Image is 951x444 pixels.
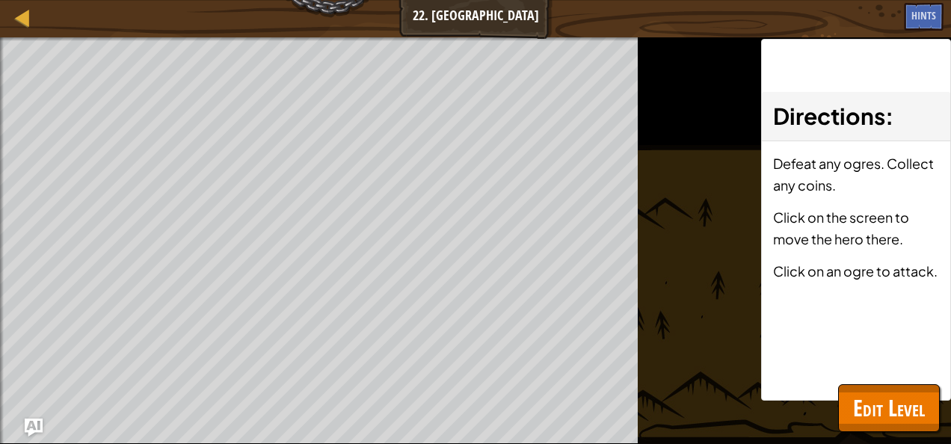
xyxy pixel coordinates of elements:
[773,152,939,196] p: Defeat any ogres. Collect any coins.
[853,392,925,423] span: Edit Level
[773,99,939,133] h3: :
[773,206,939,250] p: Click on the screen to move the hero there.
[773,102,885,130] span: Directions
[25,419,43,437] button: Ask AI
[773,260,939,282] p: Click on an ogre to attack.
[838,384,940,432] button: Edit Level
[911,8,936,22] span: Hints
